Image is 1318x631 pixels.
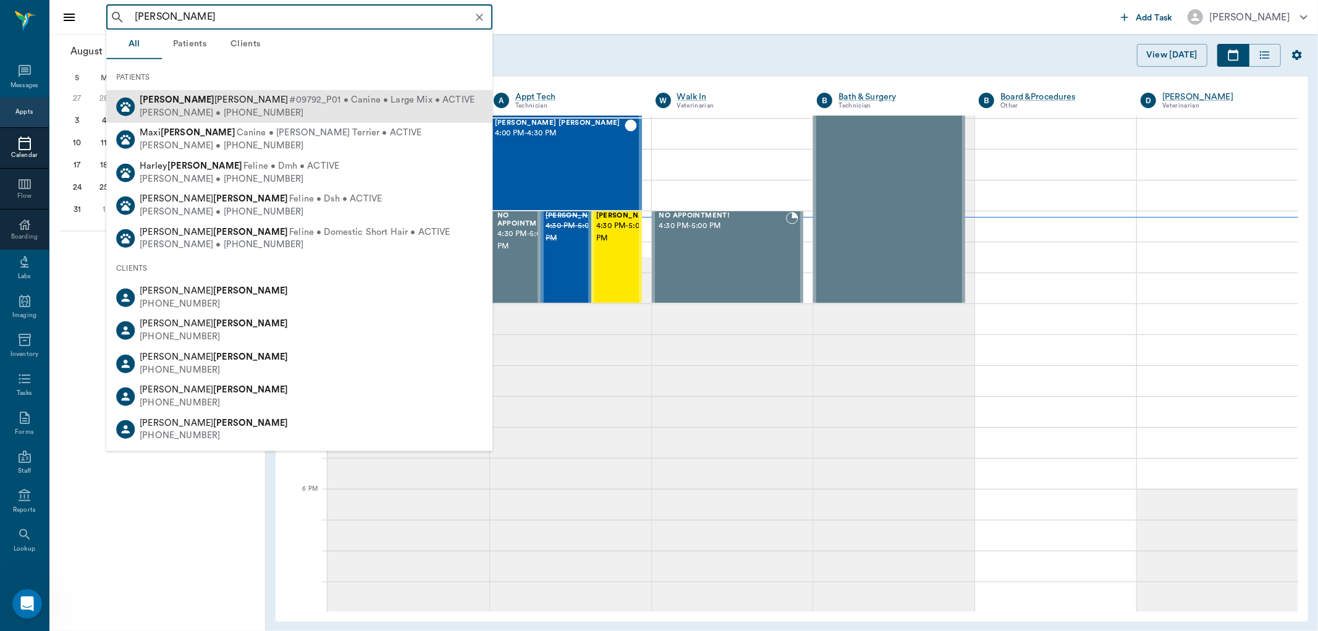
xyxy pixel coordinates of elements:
div: B [817,93,832,108]
div: PATIENTS [106,64,492,90]
div: BOOKED, 4:30 PM - 5:00 PM [490,211,541,303]
span: 4:30 PM - 5:00 PM [596,220,658,245]
span: Harley [140,161,242,171]
div: [PHONE_NUMBER] [140,331,288,344]
a: [PERSON_NAME] [1162,91,1284,103]
div: Monday, August 11, 2025 [95,134,112,151]
iframe: Intercom live chat [12,589,42,619]
div: Forms [15,428,33,437]
div: CHECKED_OUT, 4:00 PM - 4:30 PM [490,118,642,211]
b: [PERSON_NAME] [213,227,288,236]
div: CLIENTS [106,255,492,281]
div: Sunday, August 3, 2025 [69,112,86,129]
div: [PERSON_NAME] • [PHONE_NUMBER] [140,239,450,252]
b: [PERSON_NAME] [213,385,288,394]
span: Maxi [140,128,235,137]
div: [PHONE_NUMBER] [140,397,288,410]
span: NO APPOINTMENT! [659,212,787,220]
b: [PERSON_NAME] [213,194,288,203]
div: Monday, August 25, 2025 [95,179,112,196]
div: [PERSON_NAME] [1209,10,1290,25]
div: M [91,69,118,87]
span: Feline • Dmh • ACTIVE [243,160,339,173]
a: Walk In [677,91,799,103]
b: [PERSON_NAME] [213,352,288,362]
div: [PERSON_NAME] • [PHONE_NUMBER] [140,172,339,185]
span: 2025 [105,43,132,60]
b: [PERSON_NAME] [140,95,214,104]
span: [PERSON_NAME] [140,418,288,427]
button: Close drawer [57,5,82,30]
span: 4:30 PM - 5:00 PM [659,220,787,232]
span: [PERSON_NAME] [140,194,288,203]
div: Reports [13,506,36,515]
div: Sunday, August 31, 2025 [69,201,86,218]
div: Technician [839,101,960,111]
span: Canine • [PERSON_NAME] Terrier • ACTIVE [237,127,422,140]
div: BOOKED, 4:30 PM - 5:00 PM [652,211,804,303]
button: Add Task [1116,6,1178,28]
button: All [106,30,162,59]
div: 6 PM [285,483,318,514]
span: [PERSON_NAME] [PERSON_NAME] [495,119,625,127]
span: Feline • Domestic Short Hair • ACTIVE [289,226,450,239]
a: Board &Procedures [1000,91,1122,103]
b: [PERSON_NAME] [167,161,242,171]
div: D [1141,93,1156,108]
div: Tasks [17,389,32,398]
span: NO APPOINTMENT! [497,212,554,228]
div: Lookup [14,544,35,554]
span: August [68,43,105,60]
div: Monday, August 4, 2025 [95,112,112,129]
div: [PERSON_NAME] • [PHONE_NUMBER] [140,140,421,153]
div: Veterinarian [1162,101,1284,111]
div: Sunday, July 27, 2025 [69,90,86,107]
span: 4:30 PM - 5:00 PM [546,220,607,245]
div: [PHONE_NUMBER] [140,298,288,311]
a: Appt Tech [515,91,637,103]
div: Sunday, August 24, 2025 [69,179,86,196]
span: [PERSON_NAME] [140,352,288,362]
button: Clear [471,9,488,26]
b: [PERSON_NAME] [161,128,235,137]
span: [PERSON_NAME] [140,95,288,104]
span: [PERSON_NAME] [546,212,607,220]
span: [PERSON_NAME] [140,227,288,236]
button: Clients [218,30,273,59]
div: Monday, July 28, 2025 [95,90,112,107]
span: [PERSON_NAME] [596,212,658,220]
a: Bath & Surgery [839,91,960,103]
div: Imaging [12,311,36,320]
div: CANCELED, 4:30 PM - 5:00 PM [541,211,591,303]
div: [PERSON_NAME] • [PHONE_NUMBER] [140,106,475,119]
span: [PERSON_NAME] [140,385,288,394]
div: Other [1000,101,1122,111]
span: [PERSON_NAME] [140,319,288,328]
span: Feline • Dsh • ACTIVE [289,193,382,206]
b: [PERSON_NAME] [213,286,288,295]
span: 4:30 PM - 5:00 PM [497,228,554,253]
span: #09792_P01 • Canine • Large Mix • ACTIVE [289,94,475,107]
span: [PERSON_NAME] [140,286,288,295]
div: Staff [18,467,31,476]
b: [PERSON_NAME] [213,418,288,427]
div: [PHONE_NUMBER] [140,363,288,376]
span: 4:00 PM - 4:30 PM [495,127,625,140]
div: A [494,93,509,108]
div: Appts [15,108,33,117]
div: W [656,93,671,108]
div: NOT_CONFIRMED, 4:30 PM - 5:00 PM [591,211,642,303]
button: Patients [162,30,218,59]
div: [PHONE_NUMBER] [140,430,288,443]
input: Search [130,9,489,26]
div: Technician [515,101,637,111]
div: Sunday, August 17, 2025 [69,156,86,174]
button: August2025 [64,39,151,64]
button: View [DATE] [1137,44,1207,67]
button: [PERSON_NAME] [1178,6,1317,28]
